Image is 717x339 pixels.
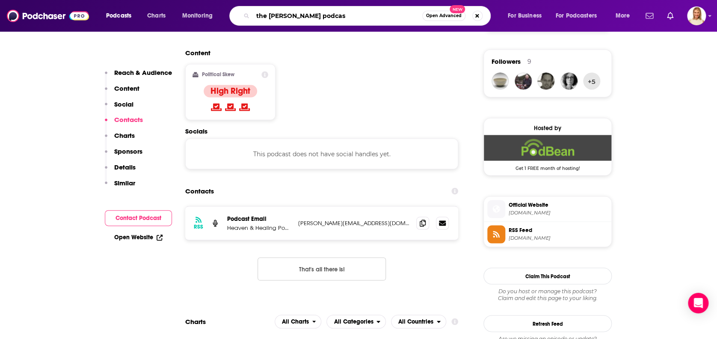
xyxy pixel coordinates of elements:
[527,58,531,65] div: 9
[147,10,166,22] span: Charts
[227,224,291,231] p: Heaven & Healing Podcast
[105,163,136,179] button: Details
[492,57,521,65] span: Followers
[509,209,608,216] span: heavenandhealing.podbean.com
[114,179,135,187] p: Similar
[114,84,139,92] p: Content
[515,72,532,89] img: wvgrimmer
[114,68,172,77] p: Reach & Audience
[502,9,552,23] button: open menu
[334,318,373,324] span: All Categories
[105,68,172,84] button: Reach & Audience
[483,288,612,301] div: Claim and edit this page to your liking.
[114,234,163,241] a: Open Website
[210,86,250,96] h4: High Right
[275,315,322,328] button: open menu
[664,9,677,23] a: Show notifications dropdown
[105,210,172,226] button: Contact Podcast
[509,201,608,208] span: Official Website
[484,135,611,170] a: Podbean Deal: Get 1 FREE month of hosting!
[583,72,600,89] button: +5
[687,6,706,25] img: User Profile
[326,315,386,328] button: open menu
[487,225,608,243] a: RSS Feed[DOMAIN_NAME]
[227,215,291,222] p: Podcast Email
[275,315,322,328] h2: Platforms
[391,315,446,328] button: open menu
[484,161,611,171] span: Get 1 FREE month of hosting!
[483,315,612,332] button: Refresh Feed
[688,293,708,313] div: Open Intercom Messenger
[185,49,451,57] h2: Content
[537,72,554,89] img: hoarty1571
[237,6,499,26] div: Search podcasts, credits, & more...
[492,72,509,89] img: gwiz25
[253,9,422,23] input: Search podcasts, credits, & more...
[509,235,608,241] span: feed.podbean.com
[687,6,706,25] button: Show profile menu
[483,268,612,284] button: Claim This Podcast
[114,147,142,155] p: Sponsors
[483,288,612,294] span: Do you host or manage this podcast?
[114,116,143,124] p: Contacts
[556,10,597,22] span: For Podcasters
[258,257,386,280] button: Nothing here.
[106,10,131,22] span: Podcasts
[484,124,611,131] div: Hosted by
[398,318,433,324] span: All Countries
[185,183,214,199] h2: Contacts
[114,100,133,108] p: Social
[105,179,135,195] button: Similar
[609,9,640,23] button: open menu
[326,315,386,328] h2: Categories
[282,318,309,324] span: All Charts
[105,84,139,100] button: Content
[687,6,706,25] span: Logged in as leannebush
[185,317,206,325] h2: Charts
[105,116,143,131] button: Contacts
[560,72,578,89] img: andrea.kovacs.76
[185,138,458,169] div: This podcast does not have social handles yet.
[105,131,135,147] button: Charts
[114,131,135,140] p: Charts
[176,9,224,23] button: open menu
[7,8,89,24] img: Podchaser - Follow, Share and Rate Podcasts
[422,11,465,21] button: Open AdvancedNew
[185,127,458,135] h2: Socials
[298,219,409,226] p: [PERSON_NAME][EMAIL_ADDRESS][DOMAIN_NAME]
[142,9,171,23] a: Charts
[487,200,608,218] a: Official Website[DOMAIN_NAME]
[484,135,611,161] img: Podbean Deal: Get 1 FREE month of hosting!
[508,10,542,22] span: For Business
[509,226,608,234] span: RSS Feed
[202,71,234,77] h2: Political Skew
[194,223,203,230] h3: RSS
[615,10,630,22] span: More
[426,14,462,18] span: Open Advanced
[550,9,609,23] button: open menu
[450,5,465,13] span: New
[114,163,136,171] p: Details
[105,100,133,116] button: Social
[182,10,213,22] span: Monitoring
[642,9,657,23] a: Show notifications dropdown
[391,315,446,328] h2: Countries
[105,147,142,163] button: Sponsors
[100,9,142,23] button: open menu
